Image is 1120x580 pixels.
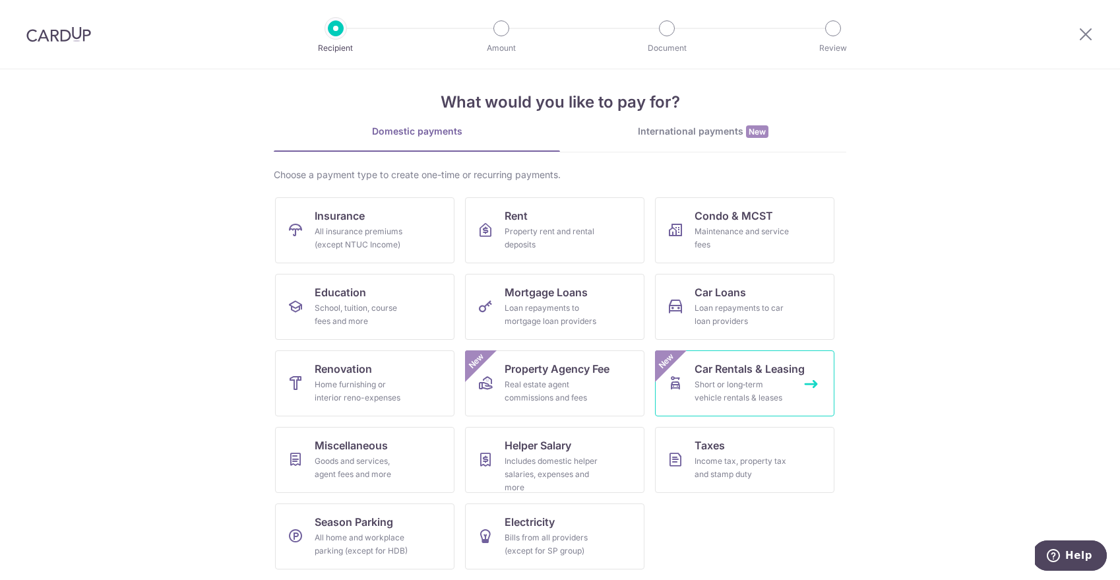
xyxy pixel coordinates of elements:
span: New [656,350,677,372]
div: Loan repayments to mortgage loan providers [505,302,600,328]
img: CardUp [26,26,91,42]
a: Condo & MCSTMaintenance and service fees [655,197,834,263]
div: Goods and services, agent fees and more [315,455,410,481]
span: Condo & MCST [695,208,773,224]
a: InsuranceAll insurance premiums (except NTUC Income) [275,197,454,263]
div: Real estate agent commissions and fees [505,378,600,404]
div: Choose a payment type to create one-time or recurring payments. [274,168,846,181]
span: Miscellaneous [315,437,388,453]
a: MiscellaneousGoods and services, agent fees and more [275,427,454,493]
span: Rent [505,208,528,224]
div: School, tuition, course fees and more [315,302,410,328]
div: All home and workplace parking (except for HDB) [315,531,410,558]
span: Season Parking [315,514,393,530]
a: EducationSchool, tuition, course fees and more [275,274,454,340]
a: Car LoansLoan repayments to car loan providers [655,274,834,340]
span: Education [315,284,366,300]
span: New [466,350,487,372]
div: Property rent and rental deposits [505,225,600,251]
div: Domestic payments [274,125,560,138]
span: Insurance [315,208,365,224]
iframe: Opens a widget where you can find more information [1035,540,1107,573]
span: Helper Salary [505,437,571,453]
div: Includes domestic helper salaries, expenses and more [505,455,600,494]
a: Helper SalaryIncludes domestic helper salaries, expenses and more [465,427,644,493]
p: Amount [452,42,550,55]
div: Bills from all providers (except for SP group) [505,531,600,558]
a: ElectricityBills from all providers (except for SP group) [465,503,644,569]
span: Property Agency Fee [505,361,609,377]
span: Electricity [505,514,555,530]
h4: What would you like to pay for? [274,90,846,114]
a: Car Rentals & LeasingShort or long‑term vehicle rentals & leasesNew [655,350,834,416]
a: RenovationHome furnishing or interior reno-expenses [275,350,454,416]
p: Recipient [287,42,385,55]
span: Help [30,9,57,21]
div: International payments [560,125,846,139]
div: All insurance premiums (except NTUC Income) [315,225,410,251]
div: Home furnishing or interior reno-expenses [315,378,410,404]
span: Car Rentals & Leasing [695,361,805,377]
div: Short or long‑term vehicle rentals & leases [695,378,790,404]
a: Mortgage LoansLoan repayments to mortgage loan providers [465,274,644,340]
div: Maintenance and service fees [695,225,790,251]
a: TaxesIncome tax, property tax and stamp duty [655,427,834,493]
span: Mortgage Loans [505,284,588,300]
span: New [746,125,768,138]
a: Season ParkingAll home and workplace parking (except for HDB) [275,503,454,569]
a: RentProperty rent and rental deposits [465,197,644,263]
span: Car Loans [695,284,746,300]
p: Document [618,42,716,55]
a: Property Agency FeeReal estate agent commissions and feesNew [465,350,644,416]
span: Taxes [695,437,725,453]
p: Review [784,42,882,55]
div: Income tax, property tax and stamp duty [695,455,790,481]
div: Loan repayments to car loan providers [695,302,790,328]
span: Renovation [315,361,372,377]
